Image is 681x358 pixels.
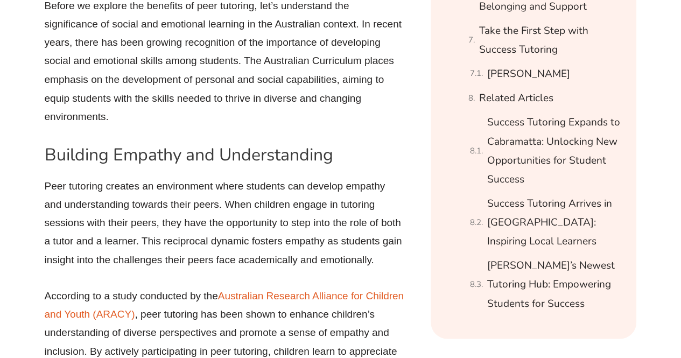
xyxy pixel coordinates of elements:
[479,22,623,60] a: Take the First Step with Success Tutoring
[45,177,405,269] p: Peer tutoring creates an environment where students can develop empathy and understanding towards...
[487,194,623,251] a: Success Tutoring Arrives in [GEOGRAPHIC_DATA]: Inspiring Local Learners
[627,306,681,358] iframe: Chat Widget
[45,290,404,319] a: Australian Research Alliance for Children and Youth (ARACY)
[487,65,570,83] a: [PERSON_NAME]
[45,143,405,166] h2: Building Empathy and Understanding
[479,88,553,107] a: Related Articles
[487,113,623,188] a: Success Tutoring Expands to Cabramatta: Unlocking New Opportunities for Student Success
[487,256,623,313] a: [PERSON_NAME]’s Newest Tutoring Hub: Empowering Students for Success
